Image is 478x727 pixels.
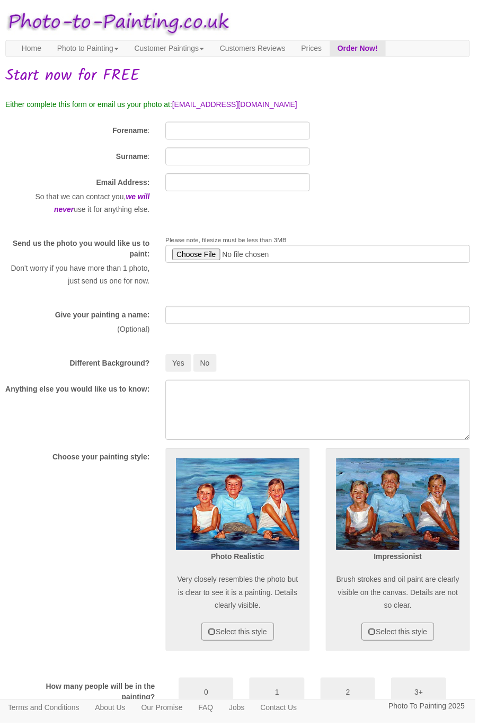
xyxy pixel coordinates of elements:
[87,704,134,720] a: About Us
[97,178,151,189] label: Email Address:
[251,681,306,711] button: 1
[117,152,148,163] label: Surname
[166,356,192,374] button: Yes
[173,101,299,109] a: [EMAIL_ADDRESS][DOMAIN_NAME]
[127,41,213,57] a: Customer Paintings
[180,681,235,711] button: 0
[21,685,156,706] label: How many people will be in the painting?
[338,553,462,566] p: Impressionist
[113,126,148,137] label: Forename
[295,41,332,57] a: Prices
[5,263,151,289] p: Don't worry if you have more than 1 photo, just send us one for now.
[391,704,467,717] p: Photo To Painting 2025
[53,454,151,465] label: Choose your painting style:
[5,325,151,338] p: (Optional)
[393,681,448,711] button: 3+
[134,704,192,720] a: Our Promise
[213,41,295,57] a: Customers Reviews
[192,704,223,720] a: FAQ
[322,681,377,711] button: 2
[332,41,388,57] a: Order Now!
[5,68,473,85] h1: Start now for FREE
[5,191,151,217] p: So that we can contact you, use it for anything else.
[177,461,301,553] img: Realism
[364,626,436,644] button: Select this style
[223,704,254,720] a: Jobs
[5,386,151,396] label: Anything else you would like us to know:
[14,41,49,57] a: Home
[5,240,151,261] label: Send us the photo you would like us to paint:
[70,360,151,370] label: Different Background?
[254,704,306,720] a: Contact Us
[338,577,462,616] p: Brush strokes and oil paint are clearly visible on the canvas. Details are not so clear.
[5,101,173,109] span: Either complete this form or email us your photo at:
[338,461,462,553] img: Impressionist
[166,238,288,245] span: Please note, filesize must be less than 3MB
[202,626,275,644] button: Select this style
[194,356,218,374] button: No
[55,193,151,215] em: we will never
[55,312,151,322] label: Give your painting a name:
[177,553,301,566] p: Photo Realistic
[177,577,301,616] p: Very closely resembles the photo but is clear to see it is a painting. Details clearly visible.
[49,41,127,57] a: Photo to Painting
